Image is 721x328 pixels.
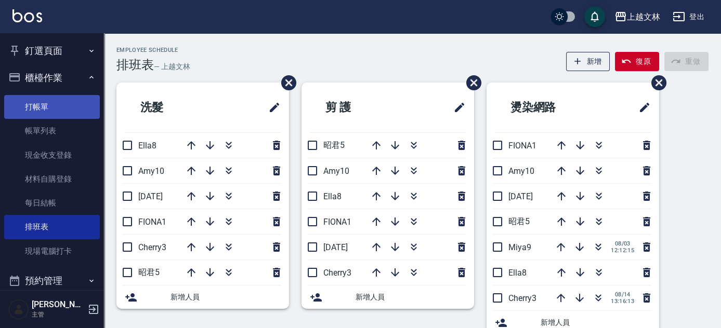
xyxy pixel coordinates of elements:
span: 新增人員 [171,292,281,303]
img: Logo [12,9,42,22]
span: 昭君5 [323,140,345,150]
a: 現場電腦打卡 [4,239,100,263]
span: 12:12:15 [611,247,634,254]
h6: — 上越文林 [154,61,190,72]
a: 材料自購登錄 [4,167,100,191]
span: Ella8 [138,141,156,151]
h3: 排班表 [116,58,154,72]
span: Amy10 [138,166,164,176]
span: [DATE] [323,242,348,252]
button: 櫃檯作業 [4,64,100,91]
span: Ella8 [508,268,527,278]
span: [DATE] [508,192,533,201]
span: 修改班表的標題 [447,95,466,120]
a: 排班表 [4,215,100,239]
a: 每日結帳 [4,191,100,215]
span: 新增人員 [541,317,651,328]
h2: Employee Schedule [116,47,190,53]
h2: 洗髮 [125,89,220,126]
span: 修改班表的標題 [262,95,281,120]
span: Cherry3 [138,242,166,252]
span: 新增人員 [356,292,466,303]
span: Ella8 [323,192,342,201]
span: 昭君5 [138,267,160,277]
div: 新增人員 [116,285,289,309]
span: 修改班表的標題 [632,95,651,120]
h2: 燙染網路 [495,89,602,126]
span: [DATE] [138,192,163,201]
span: 08/03 [611,240,634,247]
span: Cherry3 [508,293,536,303]
span: FIONA1 [508,141,536,151]
img: Person [8,299,29,320]
button: save [584,6,605,27]
span: 13:16:13 [611,298,634,305]
span: Cherry3 [323,268,351,278]
button: 預約管理 [4,267,100,294]
div: 上越文林 [627,10,660,23]
span: Amy10 [323,166,349,176]
h5: [PERSON_NAME] [32,299,85,310]
h2: 剪 護 [310,89,407,126]
a: 打帳單 [4,95,100,119]
button: 釘選頁面 [4,37,100,64]
button: 上越文林 [610,6,664,28]
span: 08/14 [611,291,634,298]
span: 昭君5 [508,216,530,226]
button: 登出 [668,7,709,26]
span: Amy10 [508,166,534,176]
p: 主管 [32,310,85,319]
span: 刪除班表 [273,67,298,98]
button: 復原 [615,52,659,71]
span: 刪除班表 [644,67,668,98]
div: 新增人員 [301,285,474,309]
span: 刪除班表 [458,67,483,98]
button: 新增 [566,52,610,71]
a: 帳單列表 [4,119,100,143]
span: FIONA1 [323,217,351,227]
span: FIONA1 [138,217,166,227]
a: 現金收支登錄 [4,143,100,167]
span: Miya9 [508,242,531,252]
